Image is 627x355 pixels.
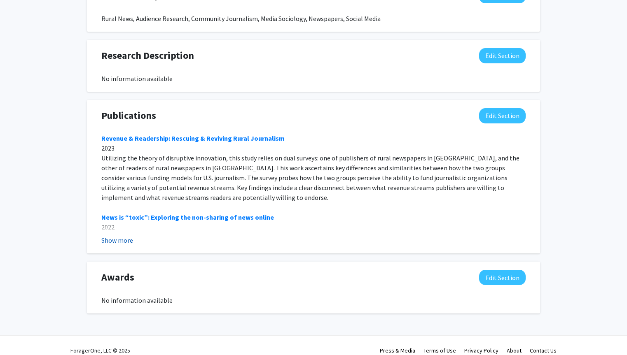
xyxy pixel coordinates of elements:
[380,347,415,354] a: Press & Media
[507,347,522,354] a: About
[423,347,456,354] a: Terms of Use
[530,347,557,354] a: Contact Us
[101,235,133,245] button: Show more
[101,48,194,63] span: Research Description
[101,74,526,84] div: No information available
[479,108,526,123] button: Edit Publications
[101,213,274,221] a: News is “toxic”: Exploring the non-sharing of news online
[101,108,156,123] span: Publications
[479,270,526,285] button: Edit Awards
[101,270,134,285] span: Awards
[101,295,526,305] div: No information available
[101,14,526,23] div: Rural News, Audience Research, Community Journalism, Media Sociology, Newspapers, Social Media
[6,318,35,349] iframe: Chat
[101,134,285,142] a: Revenue & Readership: Rescuing & Reviving Rural Journalism
[479,48,526,63] button: Edit Research Description
[464,347,498,354] a: Privacy Policy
